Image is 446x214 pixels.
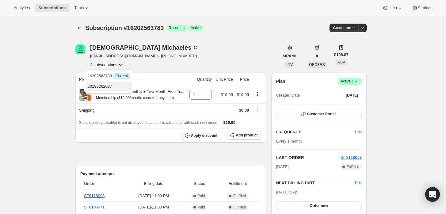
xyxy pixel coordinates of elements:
[236,133,257,138] span: Add product
[307,112,336,117] span: Customer Portal
[276,164,289,170] span: [DATE]
[283,54,296,59] span: $870.96
[351,127,365,137] button: Edit
[84,205,105,209] a: ST8106971
[80,177,124,190] th: Order
[169,25,185,30] span: Recurring
[75,24,84,32] button: Subscriptions
[276,110,362,118] button: Customer Portal
[279,52,300,60] button: $870.96
[233,205,246,210] span: Fulfilled
[13,6,30,10] span: Analytics
[330,24,359,32] button: Create order
[90,44,199,51] div: [DEMOGRAPHIC_DATA] Michaeles
[233,193,246,198] span: Fulfilled
[341,78,359,84] span: Active
[227,131,261,139] button: Add product
[346,93,358,98] span: [DATE]
[75,103,187,117] th: Shipping
[235,73,251,86] th: Price
[286,187,301,197] button: Skip
[79,89,91,101] img: product img
[75,44,85,54] span: Gay Michaeles
[276,139,302,143] span: Every 1 month
[126,193,181,199] span: [DATE] · 11:00 PM
[35,4,69,12] button: Subscriptions
[237,92,249,97] span: $19.99
[126,204,181,210] span: [DATE] · 11:00 PM
[80,171,261,177] h2: Payment attempts
[191,133,218,138] span: Apply discount
[88,84,112,89] span: 20196262087
[337,60,345,64] span: AOV
[88,74,130,78] span: 16202563783
[276,201,362,210] button: Order now
[276,129,355,135] h2: FREQUENCY
[79,120,217,125] span: Sales tax (if applicable) is not displayed because it is calculated with each new order.
[182,131,221,140] button: Apply discount
[253,106,262,113] button: Shipping actions
[355,129,362,135] span: Edit
[334,52,349,58] span: $108.87
[276,190,298,194] span: [DATE] ·
[198,193,205,198] span: Paid
[90,53,199,59] span: [EMAIL_ADDRESS][DOMAIN_NAME] · [PHONE_NUMBER]
[10,4,33,12] button: Analytics
[276,78,285,84] h2: Plan
[86,71,132,81] button: 16202563783 InfoCurrent
[341,155,362,161] button: ST8118098
[276,180,355,186] h2: NEXT BILLING DATE
[316,54,318,59] span: 8
[408,4,436,12] button: Settings
[221,92,233,97] span: $19.99
[312,52,322,60] button: 8
[388,6,397,10] span: Help
[38,6,66,10] span: Subscriptions
[91,89,184,101] div: Sounds True One Monthly + Two-Month Free Trial
[218,181,258,187] span: Fulfillment
[90,62,124,68] button: Product actions
[239,108,249,113] span: $0.00
[290,189,297,195] span: Skip
[214,73,235,86] th: Unit Price
[198,205,205,210] span: Paid
[86,82,132,91] button: 20196262087
[310,203,328,208] span: Order now
[425,187,440,202] div: Open Intercom Messenger
[276,92,300,98] span: Created Date
[85,25,164,31] span: Subscription #16202563783
[333,25,355,30] span: Create order
[223,120,236,125] span: $19.99
[418,6,433,10] span: Settings
[341,155,362,160] a: ST8118098
[84,193,105,198] a: ST8118098
[71,4,93,12] button: Tools
[253,91,262,97] button: Product actions
[126,181,181,187] span: Billing date
[379,4,406,12] button: Help
[342,91,362,100] button: [DATE]
[191,25,201,30] span: Active
[185,181,214,187] span: Status
[286,63,293,67] span: LTV
[75,73,187,86] th: Product
[276,155,341,161] h2: LAST ORDER
[309,63,325,67] span: ORDERS
[74,6,84,10] span: Tools
[187,73,214,86] th: Quantity
[347,164,359,169] span: Fulfilled
[116,74,128,78] span: Current
[355,180,362,186] button: Edit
